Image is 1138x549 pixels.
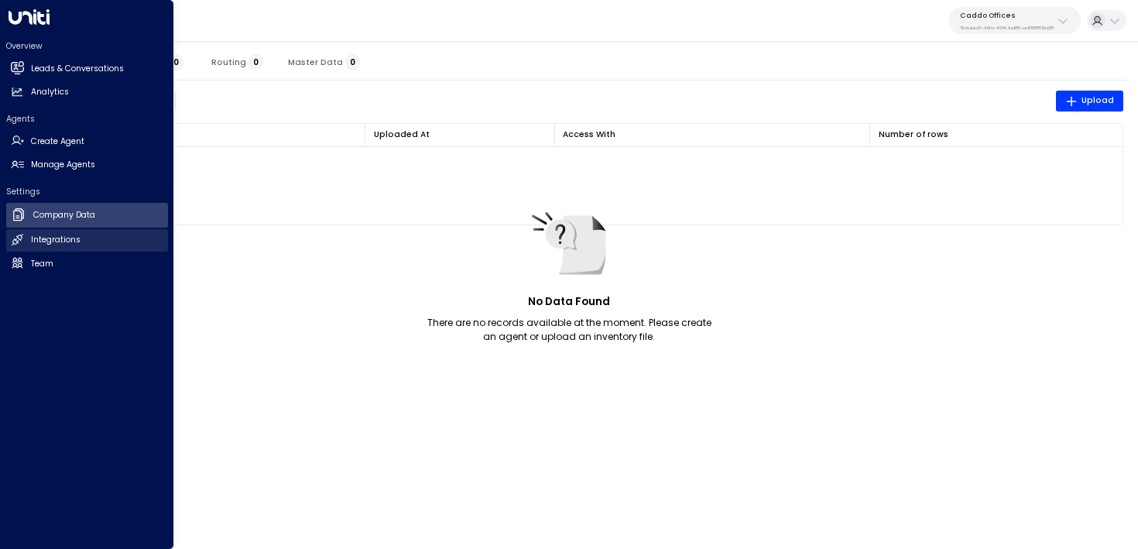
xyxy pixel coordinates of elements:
[31,234,81,246] h2: Integrations
[31,136,84,148] h2: Create Agent
[6,252,168,275] a: Team
[6,229,168,252] a: Integrations
[374,128,430,142] div: Uploaded At
[31,159,95,171] h2: Manage Agents
[211,57,263,67] span: Routing
[879,128,948,142] div: Number of rows
[31,63,124,75] h2: Leads & Conversations
[6,186,168,197] h2: Settings
[6,203,168,228] a: Company Data
[1065,94,1115,108] span: Upload
[288,57,360,67] span: Master Data
[948,7,1081,34] button: Caddo Offices7b1ceed7-40fa-4014-bd85-aaf588512a38
[6,130,168,153] a: Create Agent
[58,128,357,142] div: File Name
[6,81,168,104] a: Analytics
[33,209,95,221] h2: Company Data
[1056,91,1124,112] button: Upload
[879,128,1115,142] div: Number of rows
[374,128,547,142] div: Uploaded At
[249,54,263,70] span: 0
[563,128,862,142] div: Access With
[345,54,360,70] span: 0
[31,86,69,98] h2: Analytics
[169,54,183,70] span: 0
[31,258,53,270] h2: Team
[6,40,168,52] h2: Overview
[6,154,168,177] a: Manage Agents
[960,25,1054,31] p: 7b1ceed7-40fa-4014-bd85-aaf588512a38
[6,113,168,125] h2: Agents
[6,57,168,80] a: Leads & Conversations
[960,11,1054,20] p: Caddo Offices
